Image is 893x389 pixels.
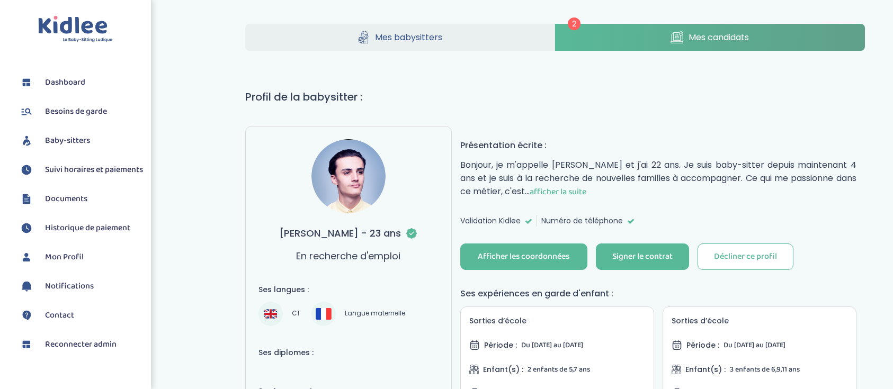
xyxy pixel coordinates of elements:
[45,280,94,293] span: Notifications
[19,104,143,120] a: Besoins de garde
[288,307,303,320] span: C1
[19,307,143,323] a: Contact
[714,251,777,263] div: Décliner ce profil
[541,215,623,227] span: Numéro de téléphone
[245,89,865,105] h1: Profil de la babysitter :
[19,337,143,352] a: Reconnecter admin
[311,139,386,213] img: avatar
[19,133,143,149] a: Baby-sitters
[45,338,117,351] span: Reconnecter admin
[568,17,581,30] span: 2
[264,307,277,320] img: Anglais
[45,164,143,176] span: Suivi horaires et paiements
[258,347,439,358] h4: Ses diplomes :
[686,340,719,351] span: Période :
[45,309,74,322] span: Contact
[698,243,793,270] button: Décliner ce profil
[45,193,87,205] span: Documents
[258,284,439,295] h4: Ses langues :
[19,104,34,120] img: besoin.svg
[460,139,856,152] h4: Présentation écrite :
[484,340,517,351] span: Période :
[555,24,865,51] a: Mes candidats
[672,315,847,327] h5: Sorties d’école
[460,158,856,198] p: Bonjour, je m'appelle [PERSON_NAME] et j'ai 22 ans. Je suis baby-sitter depuis maintenant 4 ans e...
[245,24,555,51] a: Mes babysitters
[685,364,726,375] span: Enfant(s) :
[528,364,590,375] span: 2 enfants de 5,7 ans
[45,134,90,147] span: Baby-sitters
[45,105,107,118] span: Besoins de garde
[19,162,143,178] a: Suivi horaires et paiements
[612,251,673,263] div: Signer le contrat
[596,243,689,270] button: Signer le contrat
[460,243,587,270] button: Afficher les coordonnées
[19,75,143,91] a: Dashboard
[483,364,523,375] span: Enfant(s) :
[19,307,34,323] img: contact.svg
[19,191,143,207] a: Documents
[469,315,645,327] h5: Sorties d’école
[45,76,85,89] span: Dashboard
[19,133,34,149] img: babysitters.svg
[460,287,856,300] h4: Ses expériences en garde d'enfant :
[19,278,143,294] a: Notifications
[19,220,143,236] a: Historique de paiement
[689,31,749,44] span: Mes candidats
[19,249,34,265] img: profil.svg
[341,307,409,320] span: Langue maternelle
[316,308,332,319] img: Français
[19,162,34,178] img: suivihoraire.svg
[45,251,84,264] span: Mon Profil
[530,185,586,198] span: afficher la suite
[460,215,521,227] span: Validation Kidlee
[38,16,113,43] img: logo.svg
[19,220,34,236] img: suivihoraire.svg
[730,364,800,375] span: 3 enfants de 6,9,11 ans
[521,339,583,351] span: Du [DATE] au [DATE]
[279,226,418,240] h3: [PERSON_NAME] - 23 ans
[296,249,400,263] p: En recherche d'emploi
[19,191,34,207] img: documents.svg
[478,251,569,263] div: Afficher les coordonnées
[45,222,130,234] span: Historique de paiement
[19,75,34,91] img: dashboard.svg
[19,278,34,294] img: notification.svg
[375,31,442,44] span: Mes babysitters
[19,249,143,265] a: Mon Profil
[19,337,34,352] img: dashboard.svg
[724,339,785,351] span: Du [DATE] au [DATE]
